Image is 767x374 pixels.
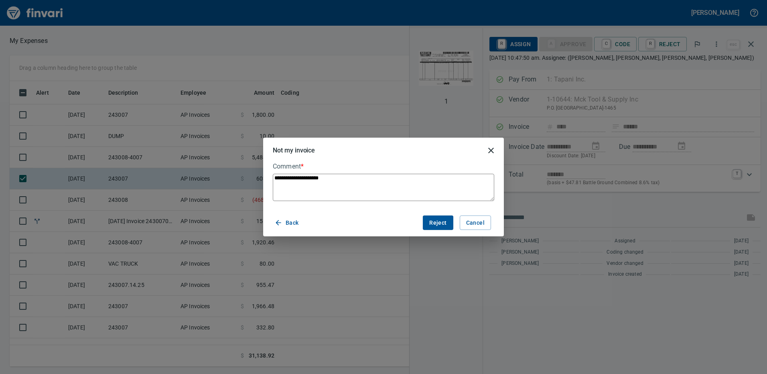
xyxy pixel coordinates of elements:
[466,218,485,228] span: Cancel
[273,163,494,170] label: Comment
[276,218,299,228] span: Back
[273,146,315,154] h5: Not my invoice
[429,218,446,228] span: Reject
[481,141,501,160] button: close
[423,215,453,230] button: Reject
[460,215,491,230] button: Cancel
[273,215,302,230] button: Back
